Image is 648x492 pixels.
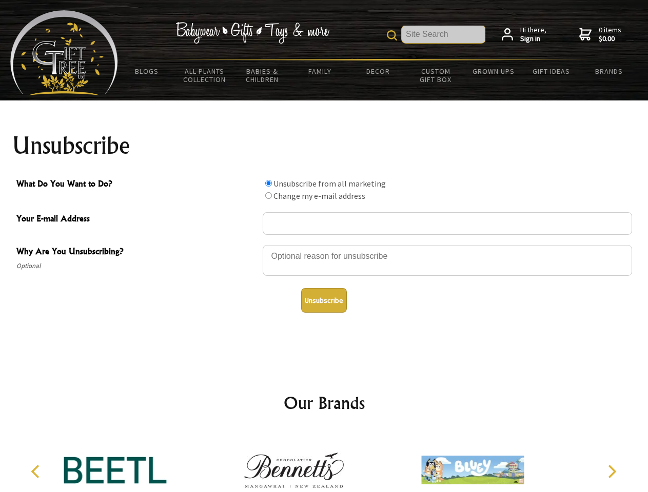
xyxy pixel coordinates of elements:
a: 0 items$0.00 [579,26,621,44]
strong: $0.00 [599,34,621,44]
a: Brands [580,60,638,82]
a: Decor [349,60,407,82]
span: What Do You Want to Do? [16,177,258,192]
a: BLOGS [118,60,176,82]
a: All Plants Collection [176,60,234,90]
strong: Sign in [520,34,546,44]
a: Hi there,Sign in [502,26,546,44]
input: What Do You Want to Do? [265,180,272,187]
img: Babywear - Gifts - Toys & more [175,22,329,44]
input: Your E-mail Address [263,212,632,235]
textarea: Why Are You Unsubscribing? [263,245,632,276]
img: product search [387,30,397,40]
span: Hi there, [520,26,546,44]
button: Unsubscribe [301,288,347,313]
input: What Do You Want to Do? [265,192,272,199]
span: Optional [16,260,258,272]
span: Why Are You Unsubscribing? [16,245,258,260]
a: Family [291,60,349,82]
a: Grown Ups [464,60,522,82]
span: Your E-mail Address [16,212,258,227]
button: Previous [26,460,48,483]
input: Site Search [402,26,485,43]
span: 0 items [599,25,621,44]
a: Babies & Children [233,60,291,90]
button: Next [600,460,623,483]
h1: Unsubscribe [12,133,636,158]
a: Gift Ideas [522,60,580,82]
label: Unsubscribe from all marketing [273,178,386,189]
img: Babyware - Gifts - Toys and more... [10,10,118,95]
a: Custom Gift Box [407,60,465,90]
h2: Our Brands [21,391,628,415]
label: Change my e-mail address [273,191,365,201]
